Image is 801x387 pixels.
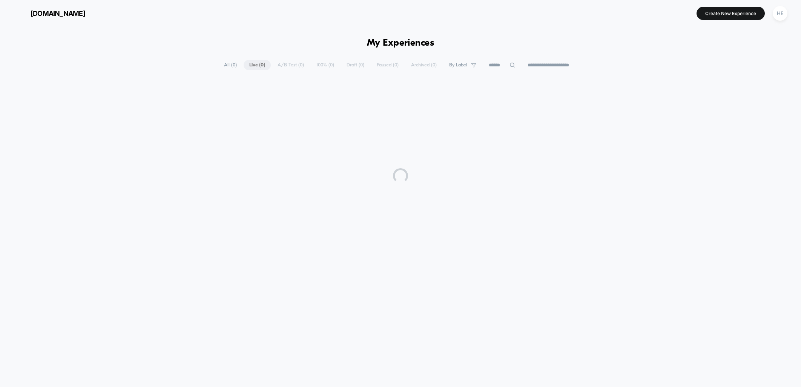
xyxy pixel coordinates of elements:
span: By Label [449,62,467,68]
span: [DOMAIN_NAME] [31,9,85,17]
h1: My Experiences [367,38,434,49]
div: HE [773,6,787,21]
button: [DOMAIN_NAME] [11,7,87,19]
button: HE [770,6,790,21]
button: Create New Experience [697,7,765,20]
span: All ( 0 ) [218,60,242,70]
